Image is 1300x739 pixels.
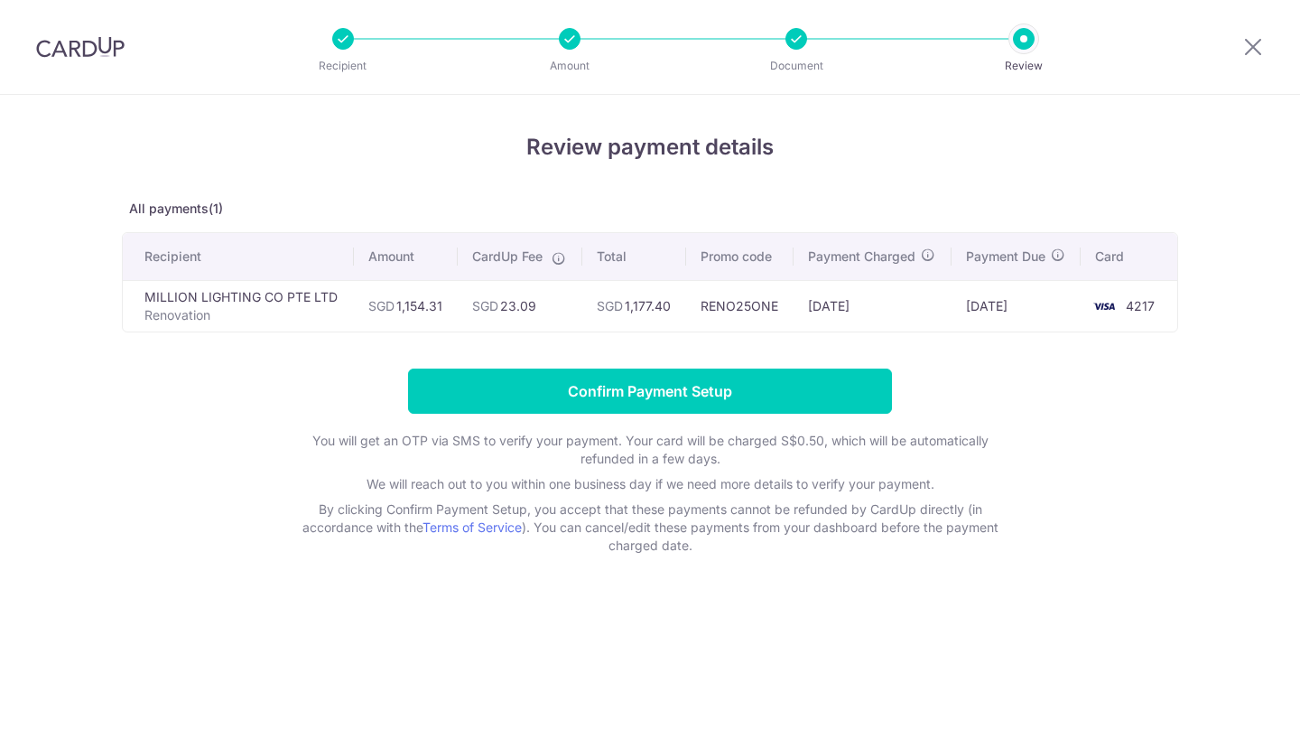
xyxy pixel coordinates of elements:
span: SGD [368,298,395,313]
input: Confirm Payment Setup [408,369,892,414]
th: Recipient [123,233,354,280]
span: 4217 [1126,298,1155,313]
p: Recipient [276,57,410,75]
p: All payments(1) [122,200,1178,218]
td: RENO25ONE [686,280,794,332]
p: By clicking Confirm Payment Setup, you accept that these payments cannot be refunded by CardUp di... [289,500,1011,555]
th: Total [582,233,686,280]
h4: Review payment details [122,131,1178,164]
p: Amount [503,57,636,75]
span: CardUp Fee [472,248,543,266]
td: [DATE] [952,280,1081,332]
span: Payment Due [966,248,1045,266]
img: CardUp [36,36,125,58]
p: You will get an OTP via SMS to verify your payment. Your card will be charged S$0.50, which will ... [289,432,1011,468]
td: 1,177.40 [582,280,686,332]
th: Promo code [686,233,794,280]
p: Document [729,57,863,75]
span: SGD [472,298,498,313]
td: [DATE] [794,280,952,332]
span: SGD [597,298,623,313]
td: 1,154.31 [354,280,458,332]
p: Review [957,57,1091,75]
a: Terms of Service [422,519,522,535]
th: Amount [354,233,458,280]
span: Payment Charged [808,248,915,266]
th: Card [1081,233,1177,280]
img: <span class="translation_missing" title="translation missing: en.account_steps.new_confirm_form.b... [1086,295,1122,317]
p: Renovation [144,306,339,324]
td: 23.09 [458,280,581,332]
td: MILLION LIGHTING CO PTE LTD [123,280,354,332]
p: We will reach out to you within one business day if we need more details to verify your payment. [289,475,1011,493]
